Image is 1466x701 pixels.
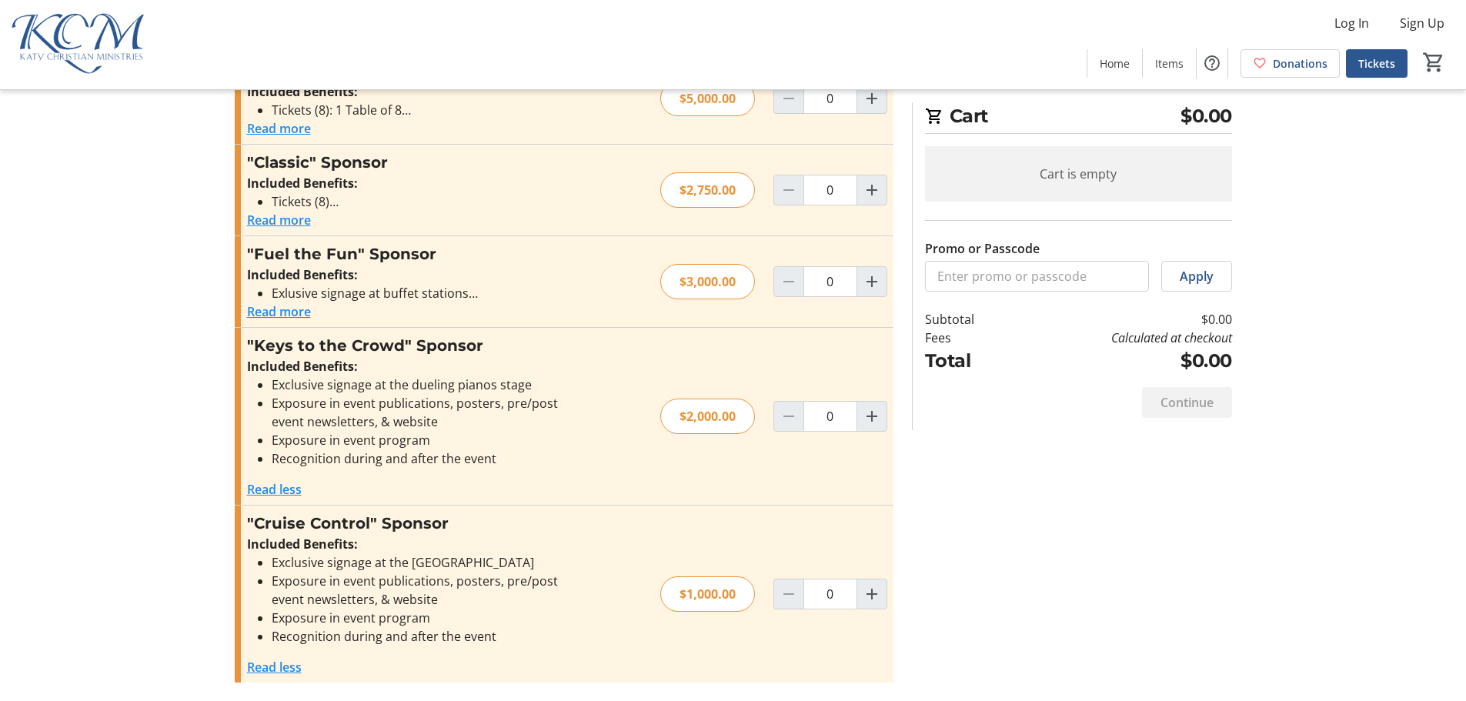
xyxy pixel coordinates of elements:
[1197,48,1227,78] button: Help
[247,211,311,229] button: Read more
[1014,310,1231,329] td: $0.00
[272,553,583,572] li: Exclusive signage at the [GEOGRAPHIC_DATA]
[803,401,857,432] input: "Keys to the Crowd" Sponsor Quantity
[247,302,311,321] button: Read more
[1322,11,1381,35] button: Log In
[272,394,583,431] li: Exposure in event publications, posters, pre/post event newsletters, & website
[272,627,583,646] li: Recognition during and after the event
[1155,55,1184,72] span: Items
[1273,55,1327,72] span: Donations
[247,266,358,283] strong: Included Benefits:
[247,536,358,552] strong: Included Benefits:
[925,239,1040,258] label: Promo or Passcode
[1400,14,1444,32] span: Sign Up
[660,172,755,208] div: $2,750.00
[660,576,755,612] div: $1,000.00
[803,266,857,297] input: "Fuel the Fun" Sponsor Quantity
[1100,55,1130,72] span: Home
[1180,102,1232,130] span: $0.00
[660,399,755,434] div: $2,000.00
[1143,49,1196,78] a: Items
[1420,48,1448,76] button: Cart
[247,83,358,100] strong: Included Benefits:
[247,151,583,174] h3: "Classic" Sponsor
[857,175,887,205] button: Increment by one
[1014,329,1231,347] td: Calculated at checkout
[1161,261,1232,292] button: Apply
[247,480,302,499] button: Read less
[1346,49,1408,78] a: Tickets
[247,512,583,535] h3: "Cruise Control" Sponsor
[803,579,857,609] input: "Cruise Control" Sponsor Quantity
[272,192,583,211] li: Tickets (8)
[803,175,857,205] input: "Classic" Sponsor Quantity
[272,572,583,609] li: Exposure in event publications, posters, pre/post event newsletters, & website
[1180,267,1214,285] span: Apply
[247,119,311,138] button: Read more
[925,146,1232,202] div: Cart is empty
[857,84,887,113] button: Increment by one
[803,83,857,114] input: "Chrome & Grit" Sponsor Quantity
[1014,347,1231,375] td: $0.00
[925,310,1014,329] td: Subtotal
[247,358,358,375] strong: Included Benefits:
[9,6,146,83] img: Katy Christian Ministries's Logo
[925,102,1232,134] h2: Cart
[272,101,583,119] li: Tickets (8): 1 Table of 8
[272,609,583,627] li: Exposure in event program
[272,449,583,468] li: Recognition during and after the event
[925,261,1149,292] input: Enter promo or passcode
[272,376,583,394] li: Exclusive signage at the dueling pianos stage
[857,579,887,609] button: Increment by one
[247,242,583,265] h3: "Fuel the Fun" Sponsor
[1334,14,1369,32] span: Log In
[660,264,755,299] div: $3,000.00
[857,267,887,296] button: Increment by one
[247,658,302,676] button: Read less
[272,284,583,302] li: Exlusive signage at buffet stations
[247,334,583,357] h3: "Keys to the Crowd" Sponsor
[272,431,583,449] li: Exposure in event program
[1087,49,1142,78] a: Home
[1388,11,1457,35] button: Sign Up
[925,347,1014,375] td: Total
[247,175,358,192] strong: Included Benefits:
[1241,49,1340,78] a: Donations
[660,81,755,116] div: $5,000.00
[1358,55,1395,72] span: Tickets
[925,329,1014,347] td: Fees
[857,402,887,431] button: Increment by one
